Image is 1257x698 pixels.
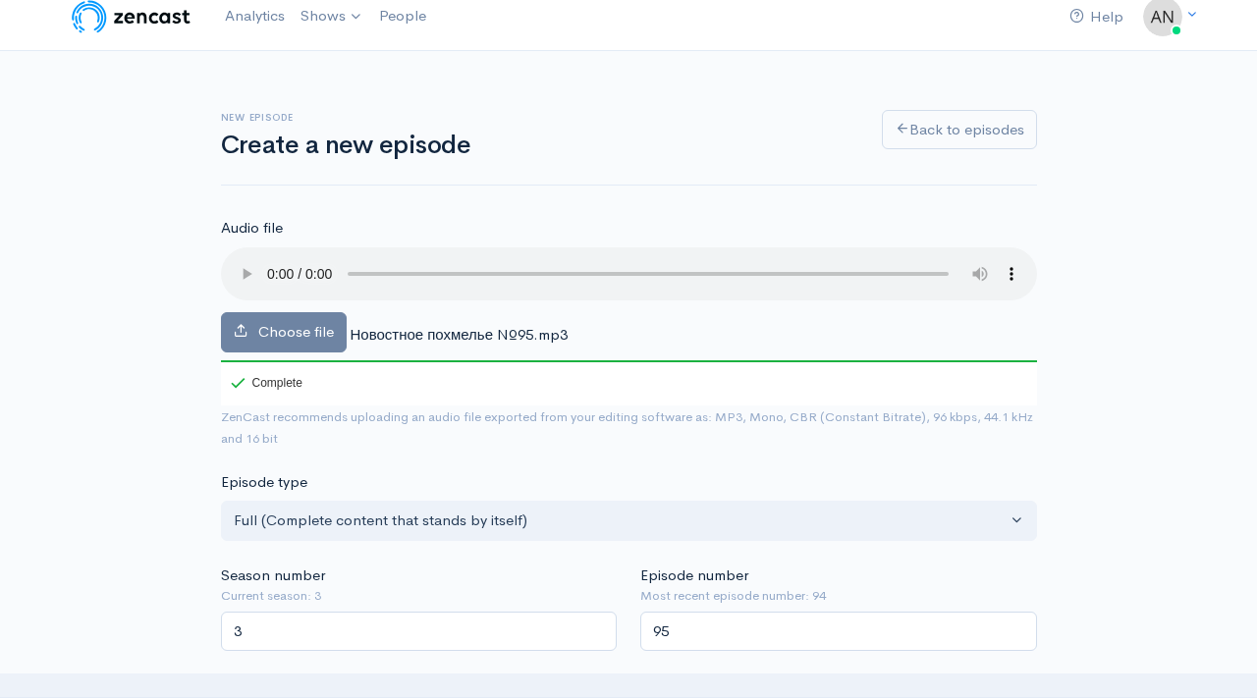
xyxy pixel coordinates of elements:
[221,132,858,160] h1: Create a new episode
[640,586,1037,606] small: Most recent episode number: 94
[221,564,325,587] label: Season number
[234,510,1007,532] div: Full (Complete content that stands by itself)
[221,408,1033,448] small: ZenCast recommends uploading an audio file exported from your editing software as: MP3, Mono, CBR...
[221,112,858,123] h6: New episode
[221,217,283,240] label: Audio file
[640,612,1037,652] input: Enter episode number
[882,110,1037,150] a: Back to episodes
[258,322,334,341] span: Choose file
[640,564,748,587] label: Episode number
[221,612,618,652] input: Enter season number for this episode
[231,377,302,389] div: Complete
[221,586,618,606] small: Current season: 3
[221,360,1037,362] div: 100%
[221,501,1037,541] button: Full (Complete content that stands by itself)
[351,325,569,344] span: Новостное похмелье №95.mp3
[221,471,307,494] label: Episode type
[221,360,306,405] div: Complete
